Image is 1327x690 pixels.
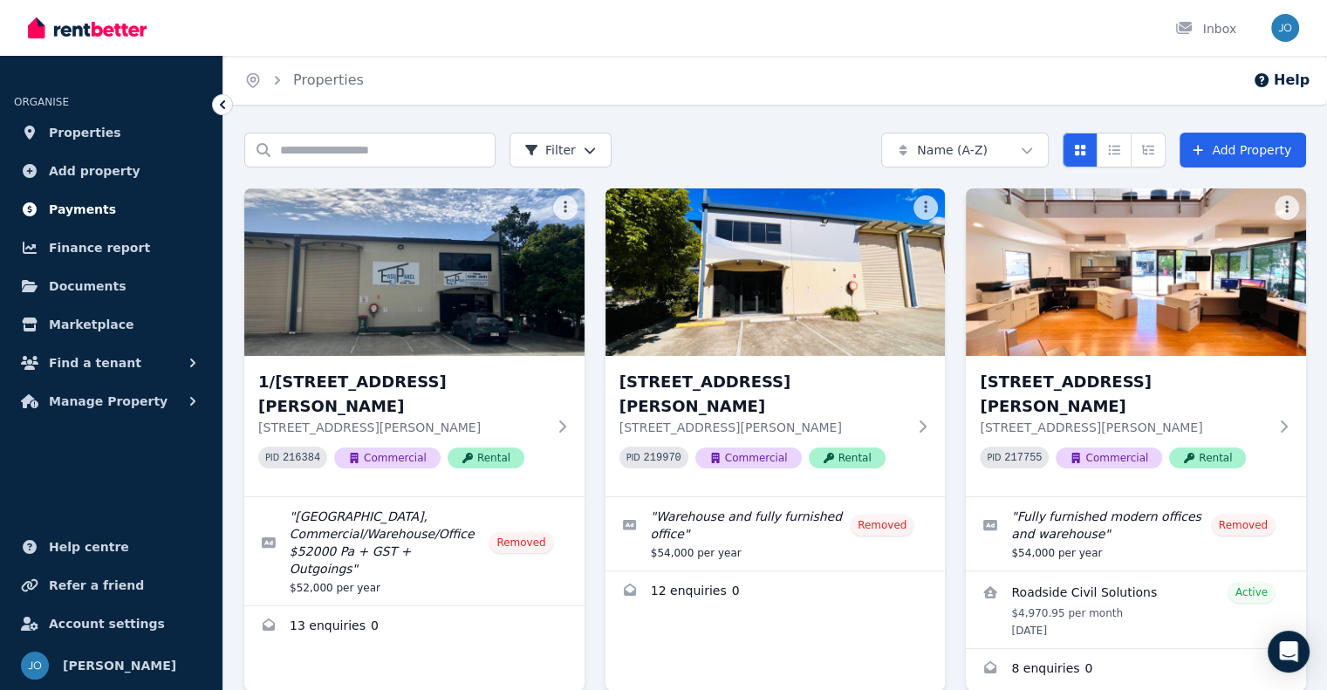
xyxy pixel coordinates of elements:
a: Add property [14,154,209,188]
a: 1/8-12 Nevilles St, Underwood1/[STREET_ADDRESS][PERSON_NAME][STREET_ADDRESS][PERSON_NAME]PID 2163... [244,188,585,496]
span: ORGANISE [14,96,69,108]
img: RentBetter [28,15,147,41]
button: Manage Property [14,384,209,419]
a: 8 Nevilles St, Underwood[STREET_ADDRESS][PERSON_NAME][STREET_ADDRESS][PERSON_NAME]PID 219970Comme... [605,188,946,496]
span: Refer a friend [49,575,144,596]
nav: Breadcrumb [223,56,385,105]
span: Filter [524,141,576,159]
button: Compact list view [1097,133,1132,167]
button: More options [1275,195,1299,220]
span: Help centre [49,536,129,557]
span: Rental [448,447,524,468]
small: PID [987,453,1001,462]
img: joeBauer [21,652,49,680]
img: 8 Nevilles St, Underwood [605,188,946,356]
a: Documents [14,269,209,304]
a: Enquiries for 1/8-12 Nevilles St, Underwood [244,606,585,648]
small: PID [626,453,640,462]
button: Filter [510,133,612,167]
span: Commercial [334,447,441,468]
a: Marketplace [14,307,209,342]
a: Finance report [14,230,209,265]
span: Marketplace [49,314,133,335]
a: Enquiries for 8 Nevilles St, Underwood [605,571,946,613]
a: Properties [293,72,364,88]
span: Documents [49,276,127,297]
img: 1/8-12 Nevilles St, Underwood [244,188,585,356]
h3: 1/[STREET_ADDRESS][PERSON_NAME] [258,370,546,419]
button: Card view [1063,133,1098,167]
span: Add property [49,161,140,181]
button: More options [913,195,938,220]
a: Refer a friend [14,568,209,603]
code: 217755 [1004,452,1042,464]
span: Account settings [49,613,165,634]
a: Account settings [14,606,209,641]
span: Rental [1169,447,1246,468]
code: 219970 [644,452,681,464]
a: Add Property [1180,133,1306,167]
img: joeBauer [1271,14,1299,42]
p: [STREET_ADDRESS][PERSON_NAME] [258,419,546,436]
a: 12 Nevilles St, Underwood[STREET_ADDRESS][PERSON_NAME][STREET_ADDRESS][PERSON_NAME]PID 217755Comm... [966,188,1306,496]
button: More options [553,195,578,220]
button: Find a tenant [14,345,209,380]
a: Edit listing: Green Building, Commercial/Warehouse/Office $52000 Pa + GST + Outgoings [244,497,585,605]
span: Name (A-Z) [917,141,988,159]
p: [STREET_ADDRESS][PERSON_NAME] [980,419,1268,436]
small: PID [265,453,279,462]
img: 12 Nevilles St, Underwood [966,188,1306,356]
span: Properties [49,122,121,143]
button: Name (A-Z) [881,133,1049,167]
span: Finance report [49,237,150,258]
a: Edit listing: Fully furnished modern offices and warehouse [966,497,1306,570]
button: Help [1253,70,1310,91]
span: Commercial [1056,447,1162,468]
span: [PERSON_NAME] [63,655,176,676]
span: Find a tenant [49,352,141,373]
a: Properties [14,115,209,150]
h3: [STREET_ADDRESS][PERSON_NAME] [980,370,1268,419]
p: [STREET_ADDRESS][PERSON_NAME] [619,419,907,436]
div: Inbox [1175,20,1236,38]
a: Payments [14,192,209,227]
button: Expanded list view [1131,133,1166,167]
code: 216384 [283,452,320,464]
a: Help centre [14,529,209,564]
a: View details for Roadside Civil Solutions [966,571,1306,648]
span: Rental [809,447,886,468]
div: Open Intercom Messenger [1268,631,1310,673]
div: View options [1063,133,1166,167]
h3: [STREET_ADDRESS][PERSON_NAME] [619,370,907,419]
span: Commercial [695,447,802,468]
span: Manage Property [49,391,168,412]
a: Edit listing: Warehouse and fully furnished office [605,497,946,570]
span: Payments [49,199,116,220]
